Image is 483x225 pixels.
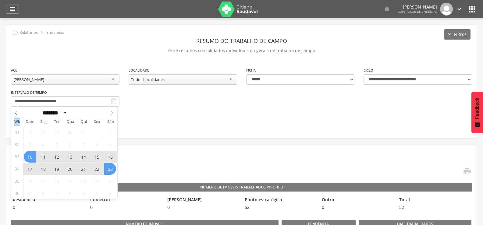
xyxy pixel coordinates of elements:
[11,197,85,204] legend: Residência
[364,68,373,73] label: Ciclo
[77,175,89,187] span: Agosto 28, 2025
[91,187,103,199] span: Setembro 5, 2025
[13,77,44,82] div: [PERSON_NAME]
[467,4,477,14] i: 
[77,163,89,175] span: Agosto 21, 2025
[104,139,116,150] span: Agosto 9, 2025
[37,126,49,138] span: Julho 28, 2025
[15,163,20,175] span: 34
[50,120,63,124] span: Ter
[131,77,165,82] div: Todos Localidades
[104,151,116,163] span: Agosto 16, 2025
[383,3,391,16] a: 
[51,139,62,150] span: Agosto 5, 2025
[104,126,116,138] span: Agosto 2, 2025
[459,167,471,177] a: 
[397,204,472,210] span: 52
[11,118,23,126] span: Wk
[51,151,62,163] span: Agosto 12, 2025
[398,5,437,9] p: [PERSON_NAME]
[23,120,37,124] span: Dom
[246,68,256,73] label: Ficha
[6,5,19,14] a: 
[37,151,49,163] span: Agosto 11, 2025
[77,187,89,199] span: Setembro 4, 2025
[91,163,103,175] span: Agosto 22, 2025
[88,197,163,204] legend: Comércio
[15,175,20,187] span: 35
[243,197,317,204] legend: Ponto estratégico
[129,68,149,73] label: Localidade
[77,120,91,124] span: Qui
[24,151,36,163] span: Agosto 10, 2025
[46,30,64,35] p: Endemias
[24,163,36,175] span: Agosto 17, 2025
[37,187,49,199] span: Setembro 1, 2025
[456,3,463,16] a: 
[24,139,36,150] span: Agosto 3, 2025
[64,126,76,138] span: Julho 30, 2025
[51,187,62,199] span: Setembro 2, 2025
[67,110,87,116] input: Year
[110,98,117,105] i: 
[165,197,240,204] legend: [PERSON_NAME]
[15,126,20,138] span: 31
[39,29,45,36] i: 
[77,126,89,138] span: Julho 31, 2025
[474,98,480,119] span: Feedback
[51,126,62,138] span: Julho 29, 2025
[11,90,47,95] label: Intervalo de Tempo
[104,120,117,124] span: Sáb
[91,175,103,187] span: Agosto 29, 2025
[24,187,36,199] span: Agosto 31, 2025
[37,175,49,187] span: Agosto 25, 2025
[64,151,76,163] span: Agosto 13, 2025
[444,29,471,40] button: Filtros
[11,204,85,210] span: 0
[398,9,437,14] span: Supervisor de Endemias
[37,163,49,175] span: Agosto 18, 2025
[37,139,49,150] span: Agosto 4, 2025
[383,5,391,13] i: 
[91,151,103,163] span: Agosto 15, 2025
[64,163,76,175] span: Agosto 20, 2025
[165,204,240,210] span: 0
[11,68,17,73] label: ACE
[11,46,472,55] p: Gere resumos consolidados individuais ou gerais de trabalho de campo
[64,187,76,199] span: Setembro 3, 2025
[471,92,483,133] button: Feedback - Mostrar pesquisa
[15,151,20,163] span: 33
[24,126,36,138] span: Julho 27, 2025
[320,197,394,204] legend: Outro
[104,187,116,199] span: Setembro 6, 2025
[64,175,76,187] span: Agosto 27, 2025
[11,183,472,192] legend: Número de Imóveis Trabalhados por Tipo
[243,204,317,210] span: 52
[15,139,20,150] span: 32
[104,163,116,175] span: Agosto 23, 2025
[12,29,19,36] i: 
[11,35,472,46] header: Resumo do Trabalho de Campo
[63,120,77,124] span: Qua
[77,139,89,150] span: Agosto 7, 2025
[463,167,471,175] i: 
[64,139,76,150] span: Agosto 6, 2025
[91,120,104,124] span: Sex
[91,139,103,150] span: Agosto 8, 2025
[41,110,68,116] select: Month
[320,204,394,210] span: 0
[456,6,463,12] i: 
[9,5,16,13] i: 
[37,120,50,124] span: Seg
[88,204,163,210] span: 0
[15,187,20,199] span: 36
[77,151,89,163] span: Agosto 14, 2025
[51,175,62,187] span: Agosto 26, 2025
[51,163,62,175] span: Agosto 19, 2025
[20,30,38,35] p: Relatórios
[397,197,472,204] legend: Total
[91,126,103,138] span: Agosto 1, 2025
[24,175,36,187] span: Agosto 24, 2025
[104,175,116,187] span: Agosto 30, 2025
